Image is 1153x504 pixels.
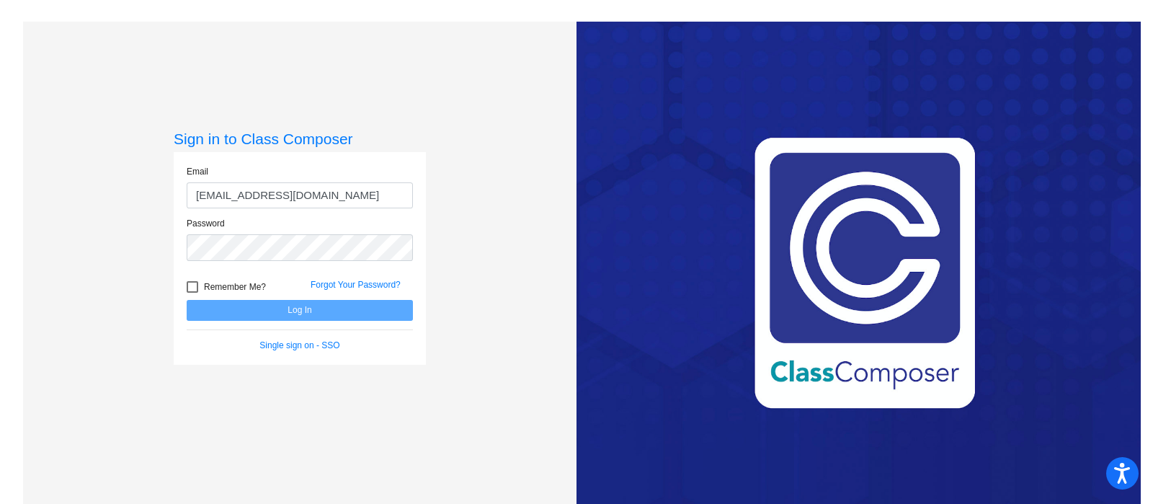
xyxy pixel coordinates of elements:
[174,130,426,148] h3: Sign in to Class Composer
[187,165,208,178] label: Email
[311,280,401,290] a: Forgot Your Password?
[259,340,339,350] a: Single sign on - SSO
[187,300,413,321] button: Log In
[204,278,266,296] span: Remember Me?
[187,217,225,230] label: Password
